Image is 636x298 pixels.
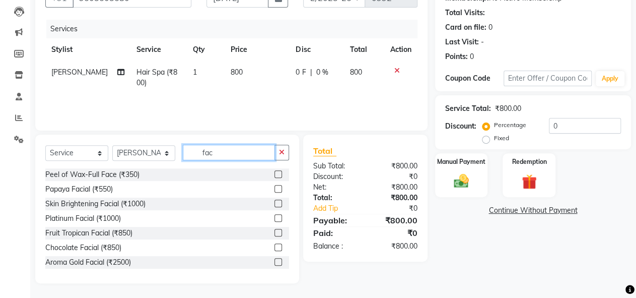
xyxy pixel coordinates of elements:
th: Price [224,38,290,61]
div: Total: [306,193,365,203]
div: Services [46,20,425,38]
label: Manual Payment [437,157,485,166]
label: Percentage [494,121,526,130]
div: ₹0 [365,171,425,182]
div: Payable: [306,214,365,226]
a: Continue Without Payment [437,205,629,216]
span: 800 [230,68,242,77]
div: ₹800.00 [495,103,521,114]
div: Chocolate Facial (₹850) [45,243,121,253]
div: Fruit Tropican Facial (₹850) [45,228,132,239]
span: Hair Spa (₹800) [136,68,177,87]
div: Peel of Wax-Full Face (₹350) [45,169,139,180]
div: ₹800.00 [365,193,425,203]
a: Add Tip [306,203,375,214]
div: Net: [306,182,365,193]
div: Points: [445,51,468,62]
label: Fixed [494,134,509,143]
div: Card on file: [445,22,486,33]
span: 0 % [316,67,328,78]
th: Total [344,38,384,61]
label: Redemption [512,157,546,166]
div: 0 [470,51,474,62]
img: _gift.svg [517,172,542,191]
th: Action [384,38,417,61]
div: Skin Brightening Facial (₹1000) [45,199,146,209]
th: Qty [187,38,225,61]
input: Enter Offer / Coupon Code [504,71,592,86]
span: 1 [193,68,197,77]
div: ₹800.00 [365,161,425,171]
th: Stylist [45,38,130,61]
div: Balance : [306,241,365,252]
div: Discount: [445,121,476,132]
div: Coupon Code [445,73,504,84]
div: Service Total: [445,103,491,114]
div: Platinum Facial (₹1000) [45,213,121,224]
span: 0 F [296,67,306,78]
button: Apply [596,71,624,86]
div: Total Visits: [445,8,485,18]
span: Total [313,146,336,156]
input: Search or Scan [183,145,275,160]
div: ₹0 [375,203,425,214]
div: ₹800.00 [365,214,425,226]
div: - [481,37,484,47]
div: Papaya Facial (₹550) [45,184,113,195]
div: Paid: [306,227,365,239]
th: Disc [290,38,344,61]
div: Aroma Gold Facial (₹2500) [45,257,131,268]
span: | [310,67,312,78]
div: Discount: [306,171,365,182]
span: 800 [350,68,362,77]
div: Last Visit: [445,37,479,47]
div: Sub Total: [306,161,365,171]
th: Service [130,38,187,61]
img: _cash.svg [449,172,474,190]
div: ₹800.00 [365,241,425,252]
div: 0 [488,22,492,33]
div: ₹800.00 [365,182,425,193]
span: [PERSON_NAME] [51,68,108,77]
div: ₹0 [365,227,425,239]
